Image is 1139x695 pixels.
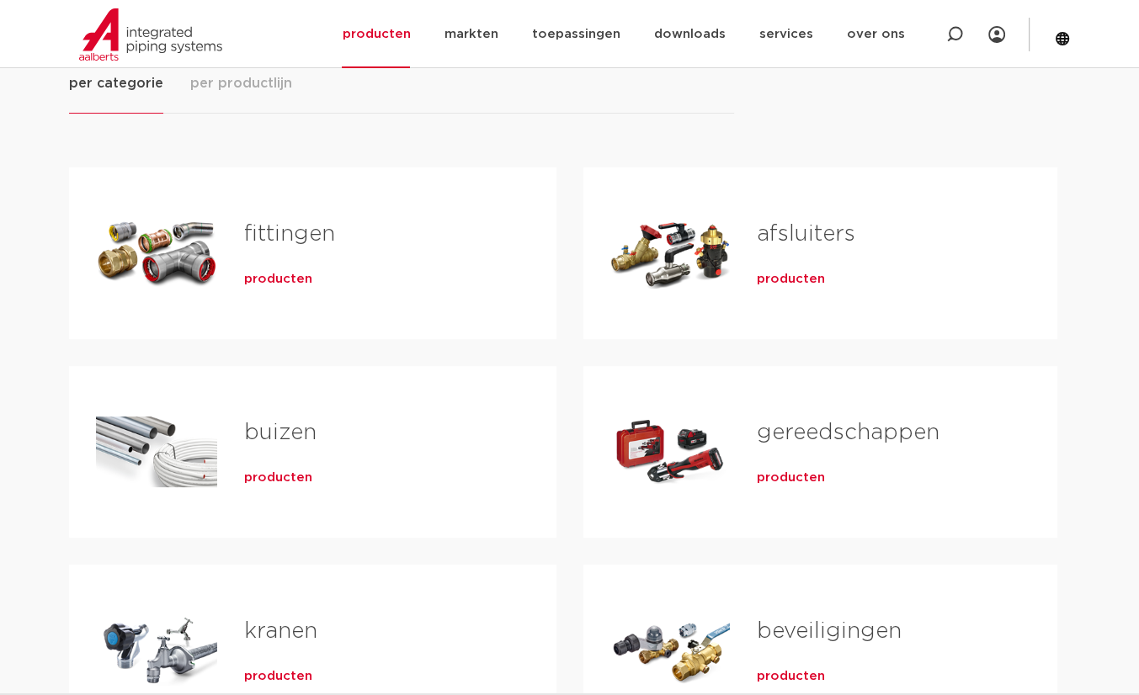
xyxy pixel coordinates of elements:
[757,223,855,245] a: afsluiters
[244,668,312,685] a: producten
[244,271,312,288] a: producten
[757,422,939,443] a: gereedschappen
[69,73,163,93] span: per categorie
[244,620,317,642] a: kranen
[244,223,335,245] a: fittingen
[757,668,825,685] a: producten
[757,470,825,486] a: producten
[244,422,317,443] a: buizen
[757,271,825,288] a: producten
[244,470,312,486] a: producten
[757,620,902,642] a: beveiligingen
[190,73,292,93] span: per productlijn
